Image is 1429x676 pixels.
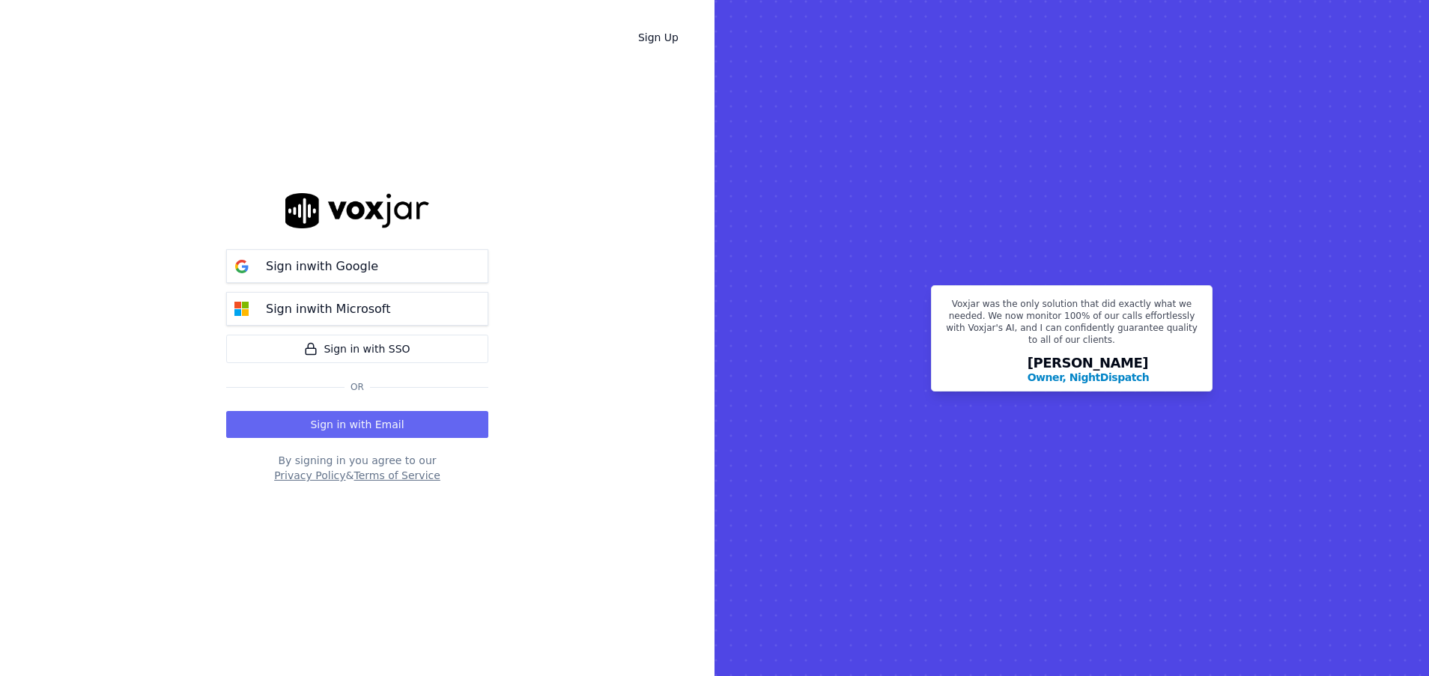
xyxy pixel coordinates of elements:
p: Voxjar was the only solution that did exactly what we needed. We now monitor 100% of our calls ef... [941,298,1203,352]
button: Sign in with Email [226,411,488,438]
button: Sign inwith Microsoft [226,292,488,326]
p: Sign in with Microsoft [266,300,390,318]
img: google Sign in button [227,252,257,281]
div: By signing in you agree to our & [226,453,488,483]
button: Sign inwith Google [226,249,488,283]
button: Terms of Service [354,468,440,483]
div: [PERSON_NAME] [1028,356,1150,385]
img: logo [285,193,429,228]
p: Sign in with Google [266,258,378,275]
button: Privacy Policy [274,468,345,483]
a: Sign Up [626,24,691,51]
span: Or [345,381,370,393]
a: Sign in with SSO [226,335,488,363]
p: Owner, NightDispatch [1028,370,1150,385]
img: microsoft Sign in button [227,294,257,324]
